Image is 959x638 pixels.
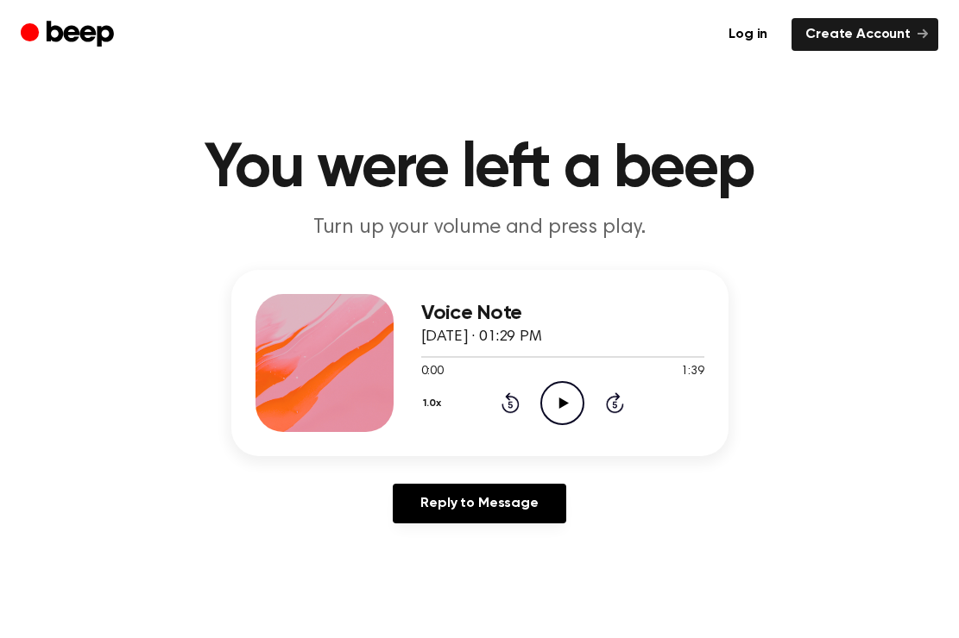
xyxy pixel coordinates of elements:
[715,18,781,51] a: Log in
[421,389,448,418] button: 1.0x
[38,138,922,200] h1: You were left a beep
[421,363,444,381] span: 0:00
[681,363,703,381] span: 1:39
[421,302,704,325] h3: Voice Note
[148,214,811,242] p: Turn up your volume and press play.
[393,484,565,523] a: Reply to Message
[421,329,542,345] span: [DATE] · 01:29 PM
[21,18,118,52] a: Beep
[792,18,938,51] a: Create Account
